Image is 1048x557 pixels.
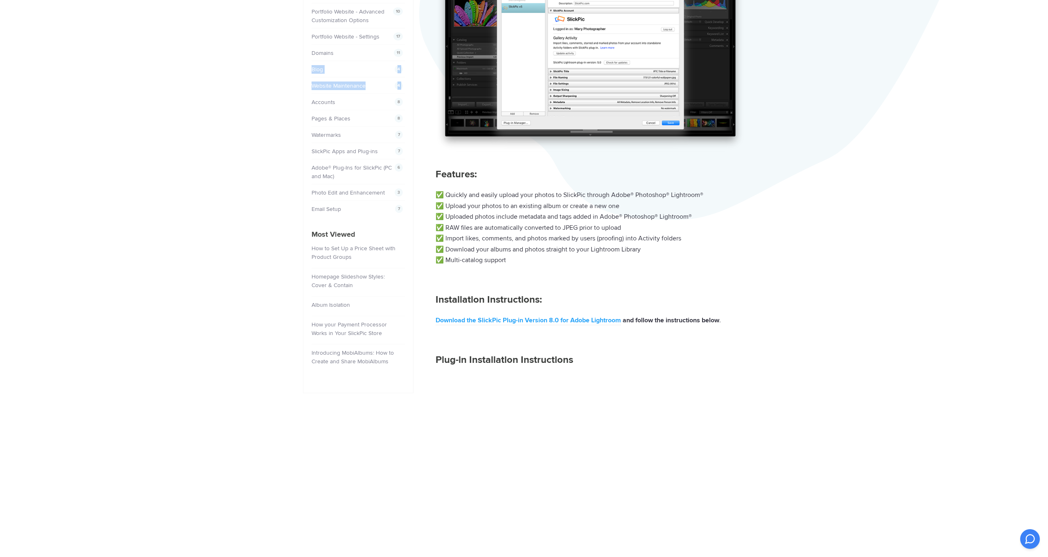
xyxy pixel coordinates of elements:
[395,147,403,155] span: 7
[312,148,378,155] a: SlickPic Apps and Plug-ins
[623,316,719,324] b: and follow the instructions below
[395,205,403,213] span: 7
[393,7,403,16] span: 10
[395,114,403,122] span: 8
[395,65,403,73] span: 4
[312,99,335,106] a: Accounts
[312,33,379,40] a: Portfolio Website - Settings
[395,131,403,139] span: 7
[312,321,387,337] a: How your Payment Processor Works in Your SlickPic Store
[312,82,366,89] a: Website Maintenance
[436,294,542,306] strong: Installation Instructions:
[312,164,392,180] a: Adobe® Plug-Ins for SlickPic (PC and Mac)
[436,190,745,266] p: ✅ Quickly and easily upload your photos to SlickPic through Adobe® Photoshop® Lightroom® ✅ Upload...
[312,349,394,365] a: Introducing MobiAlbums: How to Create and Share MobiAlbums
[312,66,323,73] a: Blog
[395,98,403,106] span: 8
[312,245,395,260] a: How to Set Up a Price Sheet with Product Groups
[312,301,350,308] a: Album Isolation
[395,163,403,172] span: 6
[394,49,403,57] span: 11
[393,32,403,41] span: 17
[312,273,385,289] a: Homepage Slideshow Styles: Cover & Contain
[312,229,405,240] h4: Most Viewed
[436,354,573,366] strong: Plug-in Installation Instructions
[436,375,745,549] iframe: 64 Adobe Lightroom Installation
[395,188,403,197] span: 3
[312,131,341,138] a: Watermarks
[312,206,341,213] a: Email Setup
[395,82,403,90] span: 4
[436,316,621,325] a: Download the SlickPic Plug-in Version 8.0 for Adobe Lightroom
[436,315,745,326] p: .
[312,50,334,57] a: Domains
[312,115,350,122] a: Pages & Places
[312,8,384,24] a: Portfolio Website - Advanced Customization Options
[312,189,385,196] a: Photo Edit and Enhancement
[436,168,477,180] b: Features:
